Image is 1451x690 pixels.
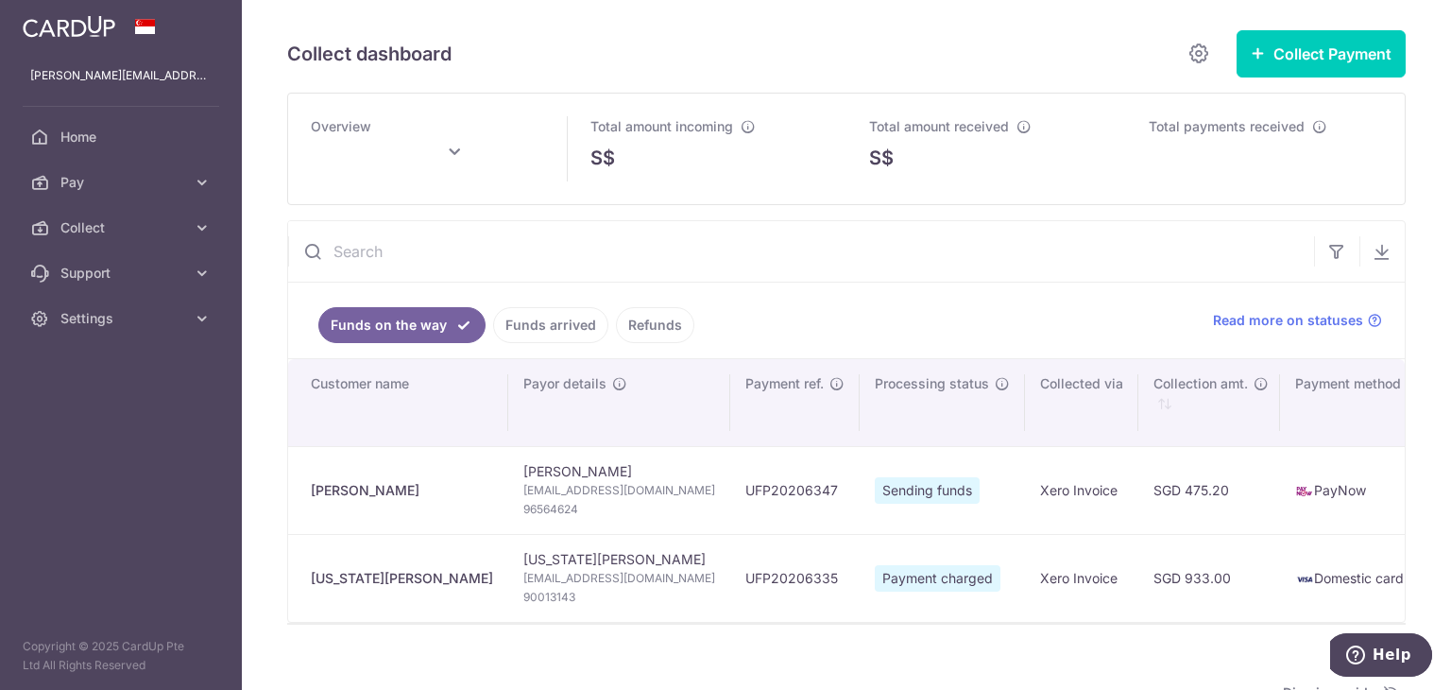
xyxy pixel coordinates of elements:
button: Collect Payment [1237,30,1406,78]
span: S$ [869,144,894,172]
a: Funds arrived [493,307,608,343]
td: [US_STATE][PERSON_NAME] [508,534,730,622]
span: [EMAIL_ADDRESS][DOMAIN_NAME] [523,481,715,500]
th: Payor details [508,359,730,446]
td: Xero Invoice [1025,446,1138,534]
td: UFP20206347 [730,446,860,534]
a: Funds on the way [318,307,486,343]
span: Processing status [875,374,989,393]
th: Collected via [1025,359,1138,446]
span: Help [43,13,81,30]
td: UFP20206335 [730,534,860,622]
th: Payment ref. [730,359,860,446]
span: Total amount incoming [590,118,733,134]
span: 90013143 [523,588,715,607]
span: Sending funds [875,477,980,504]
span: Settings [60,309,185,328]
a: Refunds [616,307,694,343]
span: Payor details [523,374,606,393]
span: [EMAIL_ADDRESS][DOMAIN_NAME] [523,569,715,588]
h5: Collect dashboard [287,39,452,69]
p: [PERSON_NAME][EMAIL_ADDRESS][DOMAIN_NAME] [30,66,212,85]
input: Search [288,221,1314,282]
a: Read more on statuses [1213,311,1382,330]
span: S$ [590,144,615,172]
span: 96564624 [523,500,715,519]
span: Collection amt. [1153,374,1248,393]
th: Collection amt. : activate to sort column ascending [1138,359,1280,446]
td: PayNow [1280,446,1419,534]
span: Total payments received [1149,118,1305,134]
img: visa-sm-192604c4577d2d35970c8ed26b86981c2741ebd56154ab54ad91a526f0f24972.png [1295,570,1314,589]
th: Customer name [288,359,508,446]
th: Processing status [860,359,1025,446]
span: Payment ref. [745,374,824,393]
img: CardUp [23,15,115,38]
span: Home [60,128,185,147]
iframe: Opens a widget where you can find more information [1330,633,1432,681]
span: Support [60,264,185,283]
div: [PERSON_NAME] [311,481,493,500]
span: Collect [60,218,185,237]
td: SGD 475.20 [1138,446,1280,534]
td: SGD 933.00 [1138,534,1280,622]
td: Domestic card [1280,534,1419,622]
td: Xero Invoice [1025,534,1138,622]
span: Overview [311,118,371,134]
span: Read more on statuses [1213,311,1363,330]
th: Payment method [1280,359,1419,446]
td: [PERSON_NAME] [508,446,730,534]
span: Payment charged [875,565,1000,592]
img: paynow-md-4fe65508ce96feda548756c5ee0e473c78d4820b8ea51387c6e4ad89e58a5e61.png [1295,482,1314,501]
span: Total amount received [869,118,1009,134]
div: [US_STATE][PERSON_NAME] [311,569,493,588]
span: Pay [60,173,185,192]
